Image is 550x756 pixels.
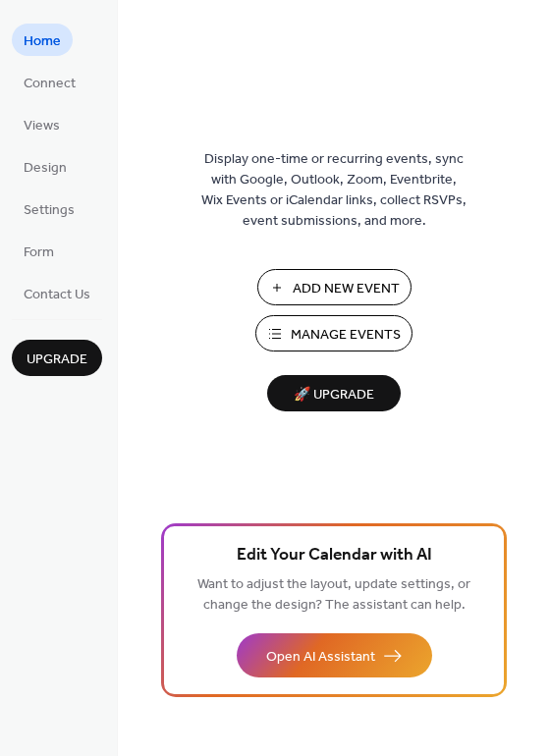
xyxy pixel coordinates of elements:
[24,243,54,263] span: Form
[267,375,401,411] button: 🚀 Upgrade
[266,647,375,668] span: Open AI Assistant
[12,150,79,183] a: Design
[12,24,73,56] a: Home
[237,542,432,569] span: Edit Your Calendar with AI
[12,340,102,376] button: Upgrade
[291,325,401,346] span: Manage Events
[12,108,72,140] a: Views
[12,235,66,267] a: Form
[201,149,467,232] span: Display one-time or recurring events, sync with Google, Outlook, Zoom, Eventbrite, Wix Events or ...
[24,200,75,221] span: Settings
[279,382,389,408] span: 🚀 Upgrade
[237,633,432,677] button: Open AI Assistant
[24,74,76,94] span: Connect
[293,279,400,299] span: Add New Event
[12,192,86,225] a: Settings
[197,571,470,619] span: Want to adjust the layout, update settings, or change the design? The assistant can help.
[257,269,412,305] button: Add New Event
[12,66,87,98] a: Connect
[24,158,67,179] span: Design
[24,285,90,305] span: Contact Us
[27,350,87,370] span: Upgrade
[12,277,102,309] a: Contact Us
[24,31,61,52] span: Home
[24,116,60,136] span: Views
[255,315,412,351] button: Manage Events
